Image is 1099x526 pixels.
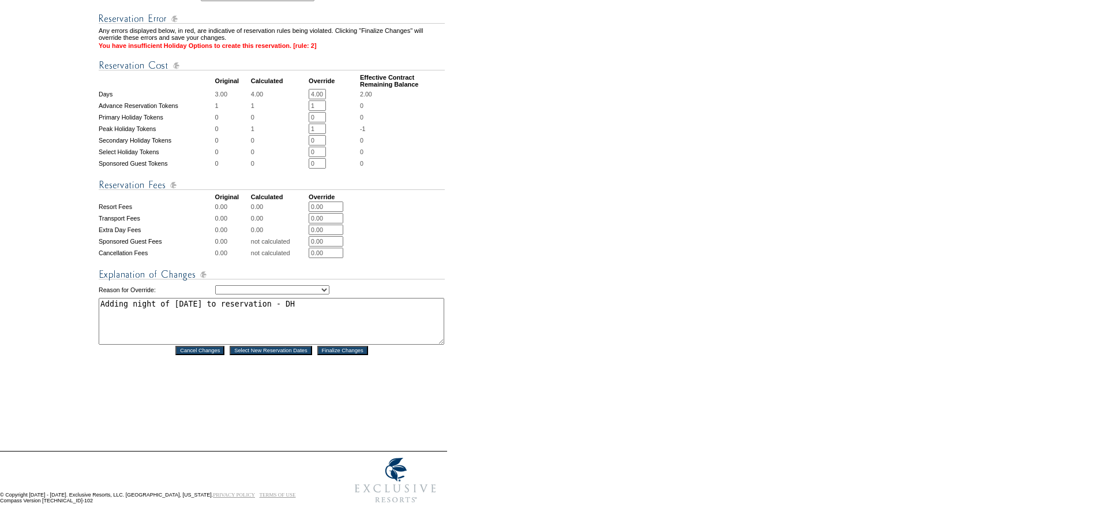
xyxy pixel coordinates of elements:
[251,89,307,99] td: 4.00
[99,124,214,134] td: Peak Holiday Tokens
[251,236,307,247] td: not calculated
[215,225,250,235] td: 0.00
[251,74,307,88] td: Calculated
[251,112,307,122] td: 0
[215,124,250,134] td: 0
[309,74,359,88] td: Override
[215,213,250,223] td: 0.00
[215,135,250,146] td: 0
[360,102,363,109] span: 0
[99,158,214,169] td: Sponsored Guest Tokens
[215,236,250,247] td: 0.00
[251,193,307,200] td: Calculated
[99,236,214,247] td: Sponsored Guest Fees
[99,213,214,223] td: Transport Fees
[215,112,250,122] td: 0
[360,137,363,144] span: 0
[99,267,445,282] img: Explanation of Changes
[251,147,307,157] td: 0
[215,158,250,169] td: 0
[99,27,445,41] td: Any errors displayed below, in red, are indicative of reservation rules being violated. Clicking ...
[251,135,307,146] td: 0
[99,42,445,49] td: You have insufficient Holiday Options to create this reservation. [rule: 2]
[99,283,214,297] td: Reason for Override:
[344,452,447,509] img: Exclusive Resorts
[251,158,307,169] td: 0
[260,492,296,498] a: TERMS OF USE
[360,148,363,155] span: 0
[99,147,214,157] td: Select Holiday Tokens
[213,492,255,498] a: PRIVACY POLICY
[215,202,250,212] td: 0.00
[99,12,445,26] img: Reservation Errors
[215,100,250,111] td: 1
[99,135,214,146] td: Secondary Holiday Tokens
[309,193,359,200] td: Override
[215,248,250,258] td: 0.00
[251,202,307,212] td: 0.00
[99,248,214,258] td: Cancellation Fees
[251,213,307,223] td: 0.00
[360,91,372,98] span: 2.00
[317,346,368,355] input: Finalize Changes
[99,178,445,192] img: Reservation Fees
[215,89,250,99] td: 3.00
[251,248,307,258] td: not calculated
[360,125,365,132] span: -1
[360,114,363,121] span: 0
[99,89,214,99] td: Days
[360,160,363,167] span: 0
[251,225,307,235] td: 0.00
[175,346,224,355] input: Cancel Changes
[99,100,214,111] td: Advance Reservation Tokens
[99,58,445,73] img: Reservation Cost
[251,100,307,111] td: 1
[99,202,214,212] td: Resort Fees
[99,225,214,235] td: Extra Day Fees
[360,74,445,88] td: Effective Contract Remaining Balance
[215,193,250,200] td: Original
[215,74,250,88] td: Original
[230,346,312,355] input: Select New Reservation Dates
[215,147,250,157] td: 0
[251,124,307,134] td: 1
[99,112,214,122] td: Primary Holiday Tokens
